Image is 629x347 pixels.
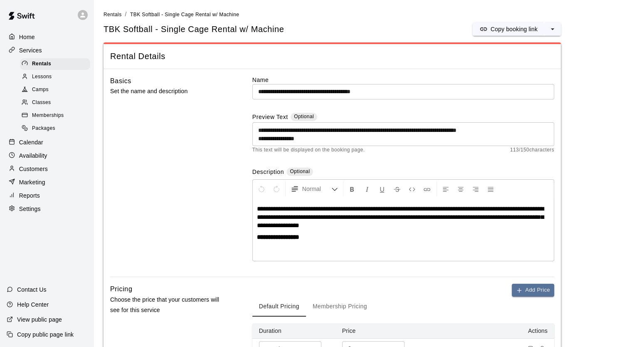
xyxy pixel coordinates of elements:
[7,189,87,202] a: Reports
[469,181,483,196] button: Right Align
[32,73,52,81] span: Lessons
[252,323,335,339] th: Duration
[512,284,554,297] button: Add Price
[104,10,619,19] nav: breadcrumb
[252,76,554,84] label: Name
[7,176,87,188] a: Marketing
[7,203,87,215] a: Settings
[20,84,90,96] div: Camps
[110,86,226,97] p: Set the name and description
[32,124,55,133] span: Packages
[19,178,45,186] p: Marketing
[32,112,64,120] span: Memberships
[544,22,561,36] button: select merge strategy
[360,181,374,196] button: Format Italics
[125,10,127,19] li: /
[420,181,434,196] button: Insert Link
[110,51,554,62] span: Rental Details
[17,330,74,339] p: Copy public page link
[19,138,43,146] p: Calendar
[335,323,419,339] th: Price
[104,12,122,17] span: Rentals
[405,181,419,196] button: Insert Code
[19,191,40,200] p: Reports
[419,323,554,339] th: Actions
[20,122,94,135] a: Packages
[294,114,314,119] span: Optional
[252,113,288,122] label: Preview Text
[252,297,306,317] button: Default Pricing
[483,181,498,196] button: Justify Align
[20,57,94,70] a: Rentals
[510,146,554,154] span: 113 / 150 characters
[32,86,49,94] span: Camps
[20,84,94,97] a: Camps
[17,285,47,294] p: Contact Us
[345,181,359,196] button: Format Bold
[130,12,239,17] span: TBK Softball - Single Cage Rental w/ Machine
[7,136,87,149] a: Calendar
[20,70,94,83] a: Lessons
[17,300,49,309] p: Help Center
[473,22,544,36] button: Copy booking link
[20,110,90,121] div: Memberships
[19,165,48,173] p: Customers
[252,146,365,154] span: This text will be displayed on the booking page.
[20,123,90,134] div: Packages
[104,11,122,17] a: Rentals
[19,46,42,55] p: Services
[7,44,87,57] a: Services
[375,181,389,196] button: Format Underline
[254,181,269,196] button: Undo
[7,163,87,175] a: Customers
[252,168,284,177] label: Description
[104,24,284,35] h5: TBK Softball - Single Cage Rental w/ Machine
[20,58,90,70] div: Rentals
[32,99,51,107] span: Classes
[7,31,87,43] a: Home
[491,25,538,33] p: Copy booking link
[306,297,374,317] button: Membership Pricing
[20,97,90,109] div: Classes
[19,205,41,213] p: Settings
[287,181,341,196] button: Formatting Options
[20,109,94,122] a: Memberships
[269,181,284,196] button: Redo
[7,149,87,162] a: Availability
[439,181,453,196] button: Left Align
[32,60,51,68] span: Rentals
[110,284,132,295] h6: Pricing
[110,76,131,87] h6: Basics
[110,295,226,315] p: Choose the price that your customers will see for this service
[19,151,47,160] p: Availability
[390,181,404,196] button: Format Strikethrough
[290,169,310,174] span: Optional
[19,33,35,41] p: Home
[17,315,62,324] p: View public page
[20,97,94,109] a: Classes
[20,71,90,83] div: Lessons
[473,22,561,36] div: split button
[302,185,331,193] span: Normal
[454,181,468,196] button: Center Align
